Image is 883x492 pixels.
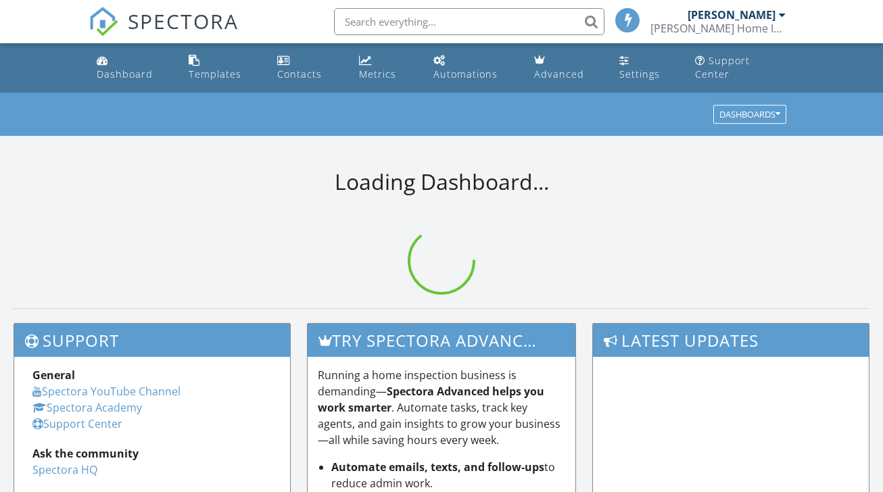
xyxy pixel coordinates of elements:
img: The Best Home Inspection Software - Spectora [89,7,118,36]
a: Spectora YouTube Channel [32,384,181,399]
a: Support Center [32,416,122,431]
div: Advanced [534,68,584,80]
div: Northway Home Inspection [650,22,786,35]
a: SPECTORA [89,18,239,47]
strong: Automate emails, texts, and follow-ups [331,460,544,474]
button: Dashboards [713,105,786,124]
h3: Support [14,324,290,357]
div: Support Center [695,54,750,80]
a: Spectora Academy [32,400,142,415]
div: Contacts [277,68,322,80]
a: Automations (Basic) [428,49,518,87]
p: Running a home inspection business is demanding— . Automate tasks, track key agents, and gain ins... [318,367,565,448]
div: Metrics [359,68,396,80]
input: Search everything... [334,8,604,35]
strong: Spectora Advanced helps you work smarter [318,384,544,415]
a: Templates [183,49,261,87]
div: Automations [433,68,498,80]
div: [PERSON_NAME] [688,8,775,22]
a: Spectora HQ [32,462,97,477]
div: Settings [619,68,660,80]
a: Dashboard [91,49,172,87]
a: Support Center [690,49,792,87]
div: Dashboards [719,110,780,120]
strong: General [32,368,75,383]
a: Contacts [272,49,343,87]
h3: Latest Updates [593,324,869,357]
li: to reduce admin work. [331,459,565,491]
div: Ask the community [32,445,272,462]
div: Dashboard [97,68,153,80]
a: Settings [614,49,678,87]
div: Templates [189,68,241,80]
h3: Try spectora advanced [DATE] [308,324,575,357]
a: Metrics [354,49,417,87]
span: SPECTORA [128,7,239,35]
a: Advanced [529,49,603,87]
